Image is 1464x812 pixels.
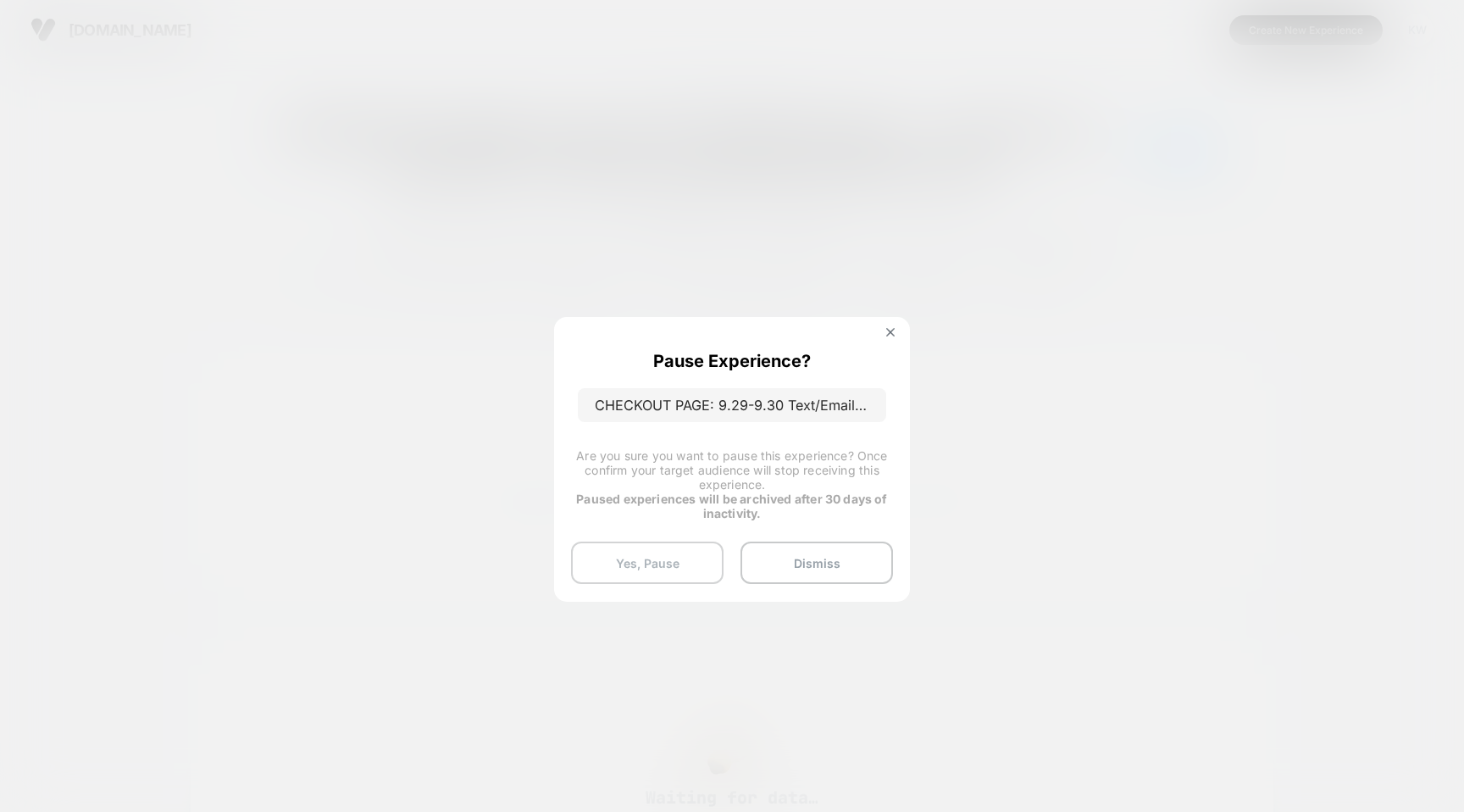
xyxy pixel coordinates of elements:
[571,542,724,584] button: Yes, Pause
[578,388,886,422] p: CHECKOUT PAGE: 9.29-9.30 Text/Email Sale -- Control: no reminder V1: Show a reminder of promo info
[576,448,887,492] span: Are you sure you want to pause this experience? Once confirm your target audience will stop recei...
[886,328,895,336] img: close
[653,351,811,371] p: Pause Experience?
[576,492,887,520] strong: Paused experiences will be archived after 30 days of inactivity.
[740,542,893,584] button: Dismiss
